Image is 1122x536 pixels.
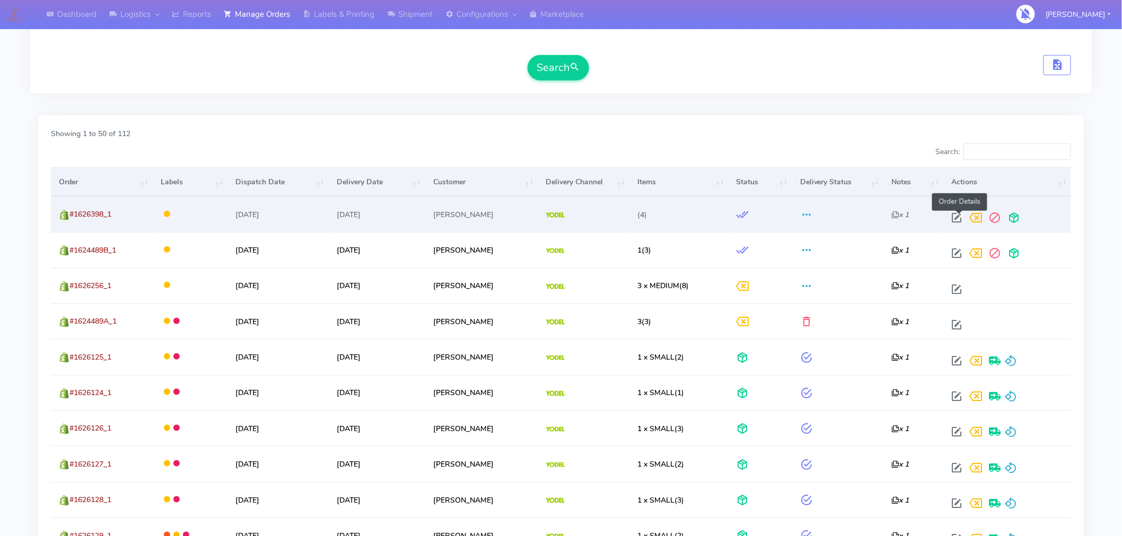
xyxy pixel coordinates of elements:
td: [DATE] [329,339,425,374]
th: Actions: activate to sort column ascending [944,167,1071,196]
td: [PERSON_NAME] [425,268,538,303]
td: [PERSON_NAME] [425,375,538,410]
span: (3) [637,495,684,505]
th: Delivery Status: activate to sort column ascending [792,167,884,196]
td: [PERSON_NAME] [425,303,538,339]
span: #1624489B_1 [69,245,116,255]
img: Yodel [546,427,565,432]
td: [DATE] [329,268,425,303]
i: x 1 [892,352,909,362]
th: Labels: activate to sort column ascending [153,167,227,196]
span: 3 x MEDIUM [637,281,679,291]
span: #1626127_1 [69,459,111,469]
th: Customer: activate to sort column ascending [425,167,538,196]
label: Showing 1 to 50 of 112 [51,128,130,139]
input: Search: [963,144,1071,160]
td: [DATE] [329,196,425,232]
img: Yodel [546,319,565,325]
span: (2) [637,459,684,469]
td: [PERSON_NAME] [425,410,538,446]
i: x 1 [892,317,909,327]
span: 1 x SMALL [637,388,674,398]
th: Order: activate to sort column ascending [51,167,153,196]
span: #1626398_1 [69,209,111,219]
td: [PERSON_NAME] [425,446,538,481]
th: Dispatch Date: activate to sort column ascending [227,167,328,196]
button: [PERSON_NAME] [1038,4,1119,25]
span: 1 [637,245,642,255]
th: Items: activate to sort column ascending [629,167,729,196]
span: #1624489A_1 [69,316,117,326]
td: [DATE] [227,410,328,446]
img: shopify.png [59,245,69,256]
th: Delivery Date: activate to sort column ascending [329,167,425,196]
img: Yodel [546,391,565,396]
span: (3) [637,424,684,434]
i: x 1 [892,495,909,505]
img: Yodel [546,248,565,254]
span: 1 x SMALL [637,424,674,434]
i: x 1 [892,245,909,255]
th: Delivery Channel: activate to sort column ascending [538,167,630,196]
span: #1626126_1 [69,423,111,433]
td: [DATE] [329,446,425,481]
span: (4) [637,210,647,220]
span: (2) [637,352,684,362]
th: Notes: activate to sort column ascending [883,167,943,196]
td: [DATE] [227,196,328,232]
span: (3) [637,245,651,255]
i: x 1 [892,459,909,469]
span: 1 x SMALL [637,459,674,469]
span: (1) [637,388,684,398]
td: [DATE] [329,410,425,446]
td: [DATE] [329,375,425,410]
span: 1 x SMALL [637,495,674,505]
td: [DATE] [227,339,328,374]
span: 3 [637,317,642,327]
td: [DATE] [227,482,328,517]
span: #1626128_1 [69,495,111,505]
img: shopify.png [59,281,69,292]
td: [PERSON_NAME] [425,196,538,232]
span: 1 x SMALL [637,352,674,362]
img: shopify.png [59,210,69,220]
img: shopify.png [59,424,69,434]
td: [DATE] [227,268,328,303]
img: Yodel [546,284,565,289]
img: shopify.png [59,459,69,470]
i: x 1 [892,210,909,220]
i: x 1 [892,281,909,291]
span: #1626125_1 [69,352,111,362]
img: Yodel [546,498,565,503]
button: Search [528,55,589,81]
img: shopify.png [59,317,69,327]
img: Yodel [546,212,565,218]
span: #1626124_1 [69,388,111,398]
img: Yodel [546,355,565,361]
i: x 1 [892,388,909,398]
th: Status: activate to sort column ascending [729,167,792,196]
img: shopify.png [59,352,69,363]
span: (8) [637,281,689,291]
label: Search: [935,144,1071,160]
td: [DATE] [329,232,425,267]
i: x 1 [892,424,909,434]
td: [DATE] [227,375,328,410]
td: [PERSON_NAME] [425,339,538,374]
td: [PERSON_NAME] [425,482,538,517]
td: [DATE] [329,303,425,339]
img: shopify.png [59,495,69,506]
span: (3) [637,317,651,327]
td: [DATE] [329,482,425,517]
td: [PERSON_NAME] [425,232,538,267]
td: [DATE] [227,232,328,267]
td: [DATE] [227,303,328,339]
span: #1626256_1 [69,281,111,291]
img: Yodel [546,462,565,468]
td: [DATE] [227,446,328,481]
img: shopify.png [59,388,69,399]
